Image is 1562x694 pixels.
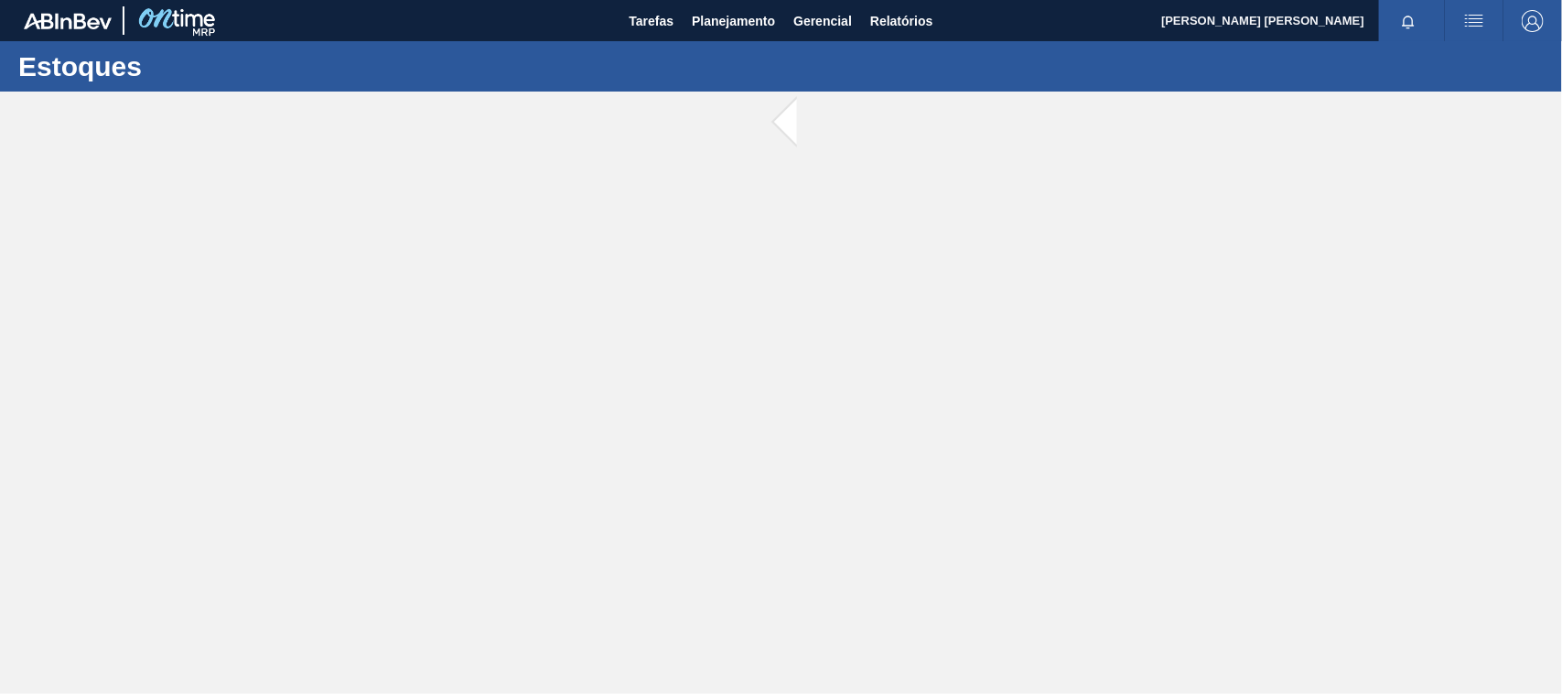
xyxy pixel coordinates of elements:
[1379,8,1438,34] button: Notificações
[18,56,343,77] h1: Estoques
[870,10,932,32] span: Relatórios
[24,13,112,29] img: TNhmsLtSVTkK8tSr43FrP2fwEKptu5GPRR3wAAAABJRU5ErkJggg==
[1463,10,1485,32] img: userActions
[692,10,775,32] span: Planejamento
[1522,10,1544,32] img: Logout
[629,10,673,32] span: Tarefas
[793,10,852,32] span: Gerencial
